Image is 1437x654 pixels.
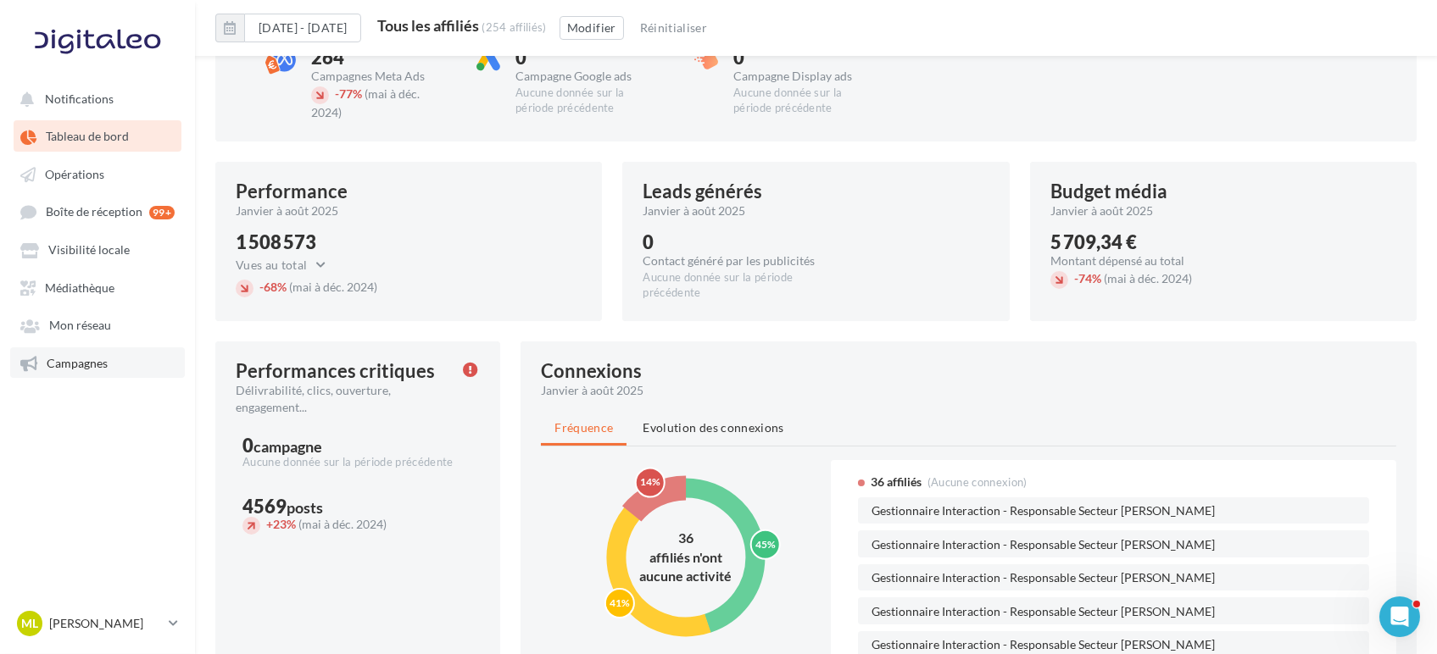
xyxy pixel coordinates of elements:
[643,270,833,301] div: Aucune donnée sur la période précédente
[10,158,185,189] a: Opérations
[45,167,104,181] span: Opérations
[215,14,361,42] button: [DATE] - [DATE]
[635,547,737,586] div: affiliés n'ont aucune activité
[10,347,185,378] a: Campagnes
[244,14,361,42] button: [DATE] - [DATE]
[242,455,473,470] div: Aucune donnée sur la période précédente
[1050,202,1153,219] span: janvier à août 2025
[45,280,114,295] span: Médiathèque
[335,86,362,101] span: 77%
[541,362,642,380] div: Connexions
[1050,182,1167,201] div: Budget média
[643,202,745,219] span: janvier à août 2025
[259,280,287,294] span: 68%
[643,420,783,435] span: Evolution des connexions
[635,528,737,547] div: 36
[1104,271,1192,285] span: (mai à déc. 2024)
[335,86,339,101] span: -
[1050,233,1199,252] div: 5 709,34 €
[10,83,178,114] button: Notifications
[1050,255,1199,267] div: Montant dépensé au total
[515,48,657,67] div: 0
[311,86,420,119] span: (mai à déc. 2024)
[236,202,338,219] span: janvier à août 2025
[236,182,348,201] div: Performance
[10,272,185,302] a: Médiathèque
[311,48,453,67] div: 264
[242,436,473,455] div: 0
[289,280,377,294] span: (mai à déc. 2024)
[871,474,922,490] span: 36 affiliés
[10,196,185,227] a: Boîte de réception 99+
[236,382,449,416] div: Délivrabilité, clics, ouverture, engagement...
[49,615,162,632] p: [PERSON_NAME]
[640,475,660,488] text: 14%
[560,16,624,40] button: Modifier
[242,497,473,516] div: 4569
[46,130,129,144] span: Tableau de bord
[48,243,130,258] span: Visibilité locale
[236,233,384,252] div: 1 508 573
[872,505,1215,518] span: Gestionnaire Interaction - Responsable Secteur [PERSON_NAME]
[298,517,387,531] span: (mai à déc. 2024)
[515,70,657,82] div: Campagne Google ads
[45,91,114,106] span: Notifications
[733,86,875,116] div: Aucune donnée sur la période précédente
[515,86,657,116] div: Aucune donnée sur la période précédente
[266,517,296,531] span: 23%
[49,319,111,333] span: Mon réseau
[14,607,181,640] a: ML [PERSON_NAME]
[236,255,335,275] button: Vues au total
[10,234,185,264] a: Visibilité locale
[482,20,547,34] div: (254 affiliés)
[872,639,1215,651] span: Gestionnaire Interaction - Responsable Secteur [PERSON_NAME]
[610,596,630,609] text: 41%
[643,233,833,252] div: 0
[21,615,38,632] span: ML
[1074,271,1101,285] span: 74%
[643,182,762,201] div: Leads générés
[872,572,1215,585] span: Gestionnaire Interaction - Responsable Secteur [PERSON_NAME]
[1074,271,1078,285] span: -
[755,537,776,550] text: 45%
[1379,596,1420,637] iframe: Intercom live chat
[10,120,185,151] a: Tableau de bord
[377,18,479,33] div: Tous les affiliés
[872,606,1215,618] span: Gestionnaire Interaction - Responsable Secteur [PERSON_NAME]
[633,18,715,38] button: Réinitialiser
[733,48,875,67] div: 0
[10,309,185,340] a: Mon réseau
[287,500,323,515] div: posts
[872,539,1215,551] span: Gestionnaire Interaction - Responsable Secteur [PERSON_NAME]
[253,439,322,454] div: campagne
[927,475,1028,489] span: (Aucune connexion)
[149,206,175,219] div: 99+
[46,205,142,219] span: Boîte de réception
[259,280,264,294] span: -
[311,70,453,82] div: Campagnes Meta Ads
[541,382,643,399] span: janvier à août 2025
[733,70,875,82] div: Campagne Display ads
[266,517,273,531] span: +
[236,362,435,380] div: Performances critiques
[643,255,833,267] div: Contact généré par les publicités
[47,356,108,370] span: Campagnes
